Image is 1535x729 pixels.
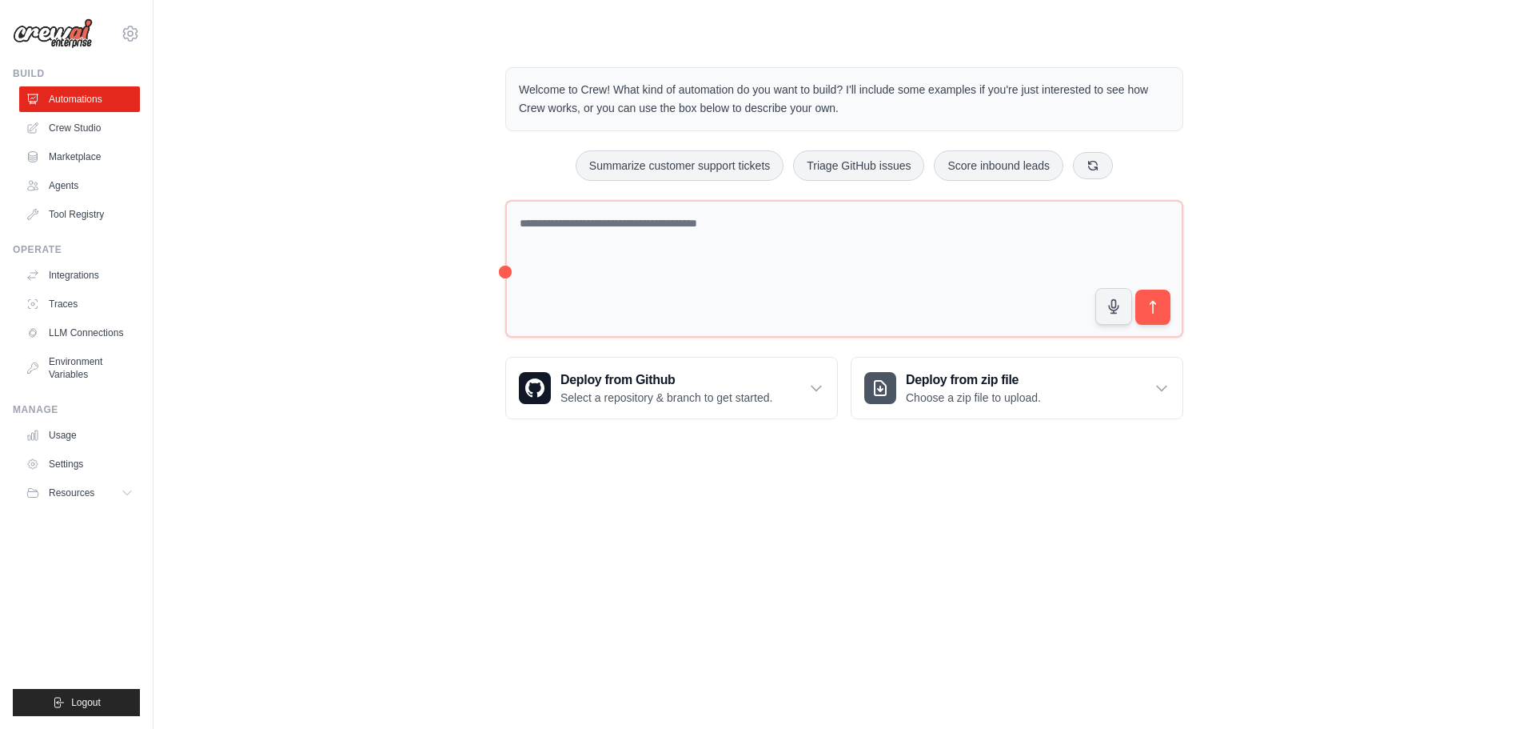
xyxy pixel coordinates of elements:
button: Logout [13,689,140,716]
a: Tool Registry [19,202,140,227]
a: Usage [19,423,140,448]
div: Operate [13,243,140,256]
button: Triage GitHub issues [793,150,924,181]
a: Settings [19,451,140,477]
img: Logo [13,18,93,49]
div: Manage [13,403,140,416]
p: Choose a zip file to upload. [906,390,1041,406]
h3: Deploy from zip file [906,371,1041,390]
div: Build [13,67,140,80]
a: Marketplace [19,144,140,170]
a: Integrations [19,262,140,288]
button: Resources [19,480,140,506]
p: Select a repository & branch to get started. [560,390,772,406]
a: Environment Variables [19,349,140,387]
a: LLM Connections [19,320,140,346]
button: Score inbound leads [934,150,1063,181]
button: Summarize customer support tickets [576,150,783,181]
a: Crew Studio [19,115,140,141]
a: Agents [19,173,140,198]
p: Welcome to Crew! What kind of automation do you want to build? I'll include some examples if you'... [519,81,1170,118]
a: Automations [19,86,140,112]
span: Logout [71,696,101,709]
span: Resources [49,487,94,499]
a: Traces [19,291,140,317]
h3: Deploy from Github [560,371,772,390]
